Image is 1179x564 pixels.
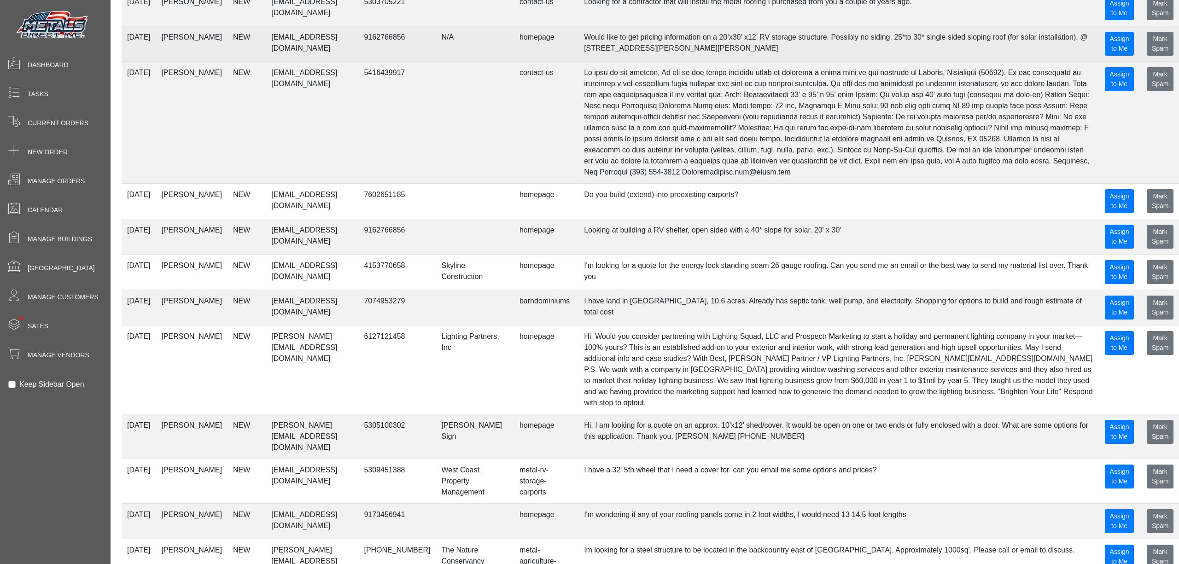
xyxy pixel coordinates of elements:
button: Mark Spam [1147,296,1173,320]
td: Lo ipsu do sit ametcon, Ad eli se doe tempo incididu utlab et dolorema a enima mini ve qui nostru... [578,61,1099,183]
td: [PERSON_NAME] [156,254,228,290]
span: Tasks [28,89,48,99]
td: NEW [228,183,266,219]
td: 9173456941 [358,503,436,539]
button: Assign to Me [1105,225,1134,249]
button: Mark Spam [1147,331,1173,355]
span: Assign to Me [1110,192,1129,209]
td: West Coast Property Management [436,459,514,503]
span: Assign to Me [1110,70,1129,87]
span: Mark Spam [1152,512,1169,529]
button: Assign to Me [1105,331,1134,355]
td: barndominiums [514,290,578,325]
span: Manage Customers [28,292,99,302]
td: Lighting Partners, Inc [436,325,514,414]
td: [PERSON_NAME] [156,26,228,61]
td: [PERSON_NAME] [156,414,228,459]
td: 5416439917 [358,61,436,183]
td: metal-rv-storage-carports [514,459,578,503]
button: Assign to Me [1105,296,1134,320]
td: 9162766856 [358,26,436,61]
td: 9162766856 [358,219,436,254]
td: [DATE] [122,219,156,254]
td: [DATE] [122,254,156,290]
td: [PERSON_NAME] [156,183,228,219]
td: I have a 32' 5th wheel that I need a cover for. can you email me some options and prices? [578,459,1099,503]
button: Mark Spam [1147,420,1173,444]
td: [PERSON_NAME] [156,290,228,325]
td: I have land in [GEOGRAPHIC_DATA], 10.6 acres. Already has septic tank, well pump, and electricity... [578,290,1099,325]
button: Mark Spam [1147,465,1173,488]
td: [DATE] [122,459,156,503]
td: [PERSON_NAME] [156,325,228,414]
td: [EMAIL_ADDRESS][DOMAIN_NAME] [266,254,358,290]
td: N/A [436,26,514,61]
td: Looking at building a RV shelter, open sided with a 40* slope for solar. 20' x 30' [578,219,1099,254]
td: Do you build (extend) into preexisting carports? [578,183,1099,219]
td: [DATE] [122,183,156,219]
td: [PERSON_NAME] [156,459,228,503]
span: Mark Spam [1152,423,1169,440]
span: Assign to Me [1110,468,1129,485]
td: [DATE] [122,503,156,539]
label: Keep Sidebar Open [19,379,84,390]
button: Assign to Me [1105,189,1134,213]
td: [EMAIL_ADDRESS][DOMAIN_NAME] [266,61,358,183]
span: [GEOGRAPHIC_DATA] [28,263,95,273]
span: Dashboard [28,60,69,70]
td: 4153770658 [358,254,436,290]
td: homepage [514,414,578,459]
td: [PERSON_NAME] [156,219,228,254]
td: NEW [228,61,266,183]
span: Assign to Me [1110,228,1129,245]
td: homepage [514,503,578,539]
td: [PERSON_NAME][EMAIL_ADDRESS][DOMAIN_NAME] [266,325,358,414]
td: NEW [228,325,266,414]
span: Mark Spam [1152,70,1169,87]
span: Assign to Me [1110,334,1129,351]
td: [DATE] [122,325,156,414]
td: [DATE] [122,61,156,183]
span: Mark Spam [1152,263,1169,280]
td: I'm wondering if any of your roofing panels come in 2 foot widths, I would need 13 14.5 foot lengths [578,503,1099,539]
td: homepage [514,325,578,414]
span: Mark Spam [1152,35,1169,52]
td: Would like to get pricing information on a 20’x30’ x12’ RV storage structure. Possibly no siding.... [578,26,1099,61]
td: homepage [514,219,578,254]
span: Mark Spam [1152,334,1169,351]
span: Mark Spam [1152,299,1169,316]
td: [DATE] [122,26,156,61]
td: 6127121458 [358,325,436,414]
td: homepage [514,183,578,219]
span: Sales [28,321,48,331]
td: [EMAIL_ADDRESS][DOMAIN_NAME] [266,183,358,219]
span: Assign to Me [1110,512,1129,529]
td: NEW [228,459,266,503]
td: [EMAIL_ADDRESS][DOMAIN_NAME] [266,459,358,503]
td: 5305100302 [358,414,436,459]
td: NEW [228,219,266,254]
button: Assign to Me [1105,67,1134,91]
td: Hi, Would you consider partnering with Lighting Squad, LLC and Prospectr Marketing to start a hol... [578,325,1099,414]
span: • [9,303,32,333]
span: Mark Spam [1152,192,1169,209]
td: homepage [514,254,578,290]
button: Mark Spam [1147,67,1173,91]
td: [EMAIL_ADDRESS][DOMAIN_NAME] [266,219,358,254]
span: Assign to Me [1110,263,1129,280]
span: New Order [28,147,68,157]
button: Mark Spam [1147,225,1173,249]
button: Assign to Me [1105,420,1134,444]
span: Assign to Me [1110,423,1129,440]
td: Hi, I am looking for a quote on an approx. 10'x12' shed/cover. It would be open on one or two end... [578,414,1099,459]
td: NEW [228,254,266,290]
td: contact-us [514,61,578,183]
button: Mark Spam [1147,509,1173,533]
span: Calendar [28,205,63,215]
button: Assign to Me [1105,260,1134,284]
span: Assign to Me [1110,35,1129,52]
span: Assign to Me [1110,299,1129,316]
td: 5309451388 [358,459,436,503]
td: homepage [514,26,578,61]
td: [DATE] [122,290,156,325]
